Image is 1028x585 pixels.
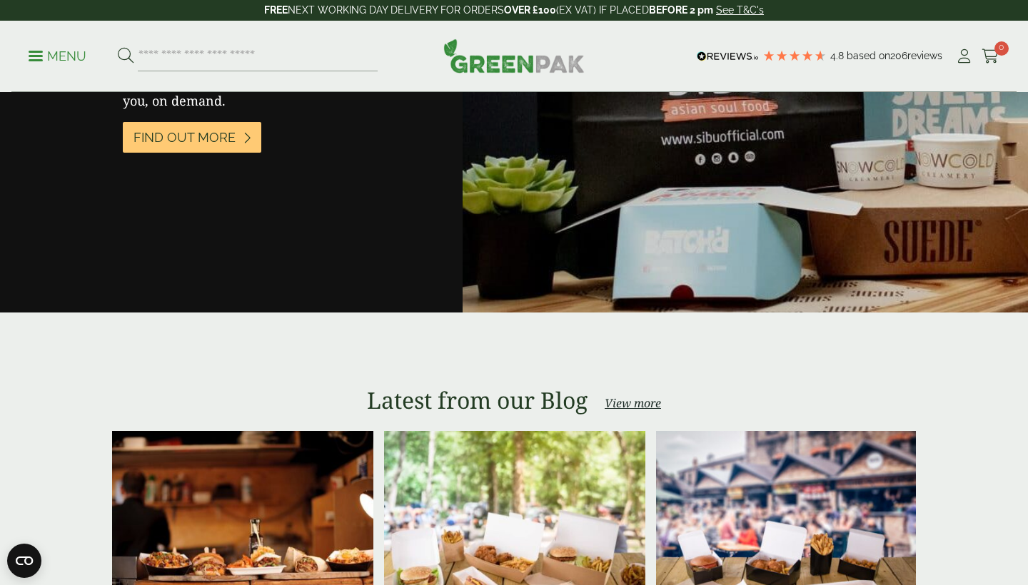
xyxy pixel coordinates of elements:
span: Find out More [133,130,236,146]
span: 4.8 [830,50,847,61]
strong: OVER £100 [504,4,556,16]
a: See T&C's [716,4,764,16]
h2: Latest from our Blog [367,387,588,414]
strong: BEFORE 2 pm [649,4,713,16]
button: Open CMP widget [7,544,41,578]
div: 4.79 Stars [762,49,827,62]
i: My Account [955,49,973,63]
p: Menu [29,48,86,65]
a: View more [605,395,661,412]
a: Menu [29,48,86,62]
strong: FREE [264,4,288,16]
img: GreenPak Supplies [443,39,585,73]
span: 206 [890,50,907,61]
span: 0 [994,41,1009,56]
span: Based on [847,50,890,61]
a: 0 [982,46,999,67]
a: Find out More [123,122,261,153]
img: REVIEWS.io [697,51,759,61]
span: reviews [907,50,942,61]
i: Cart [982,49,999,63]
